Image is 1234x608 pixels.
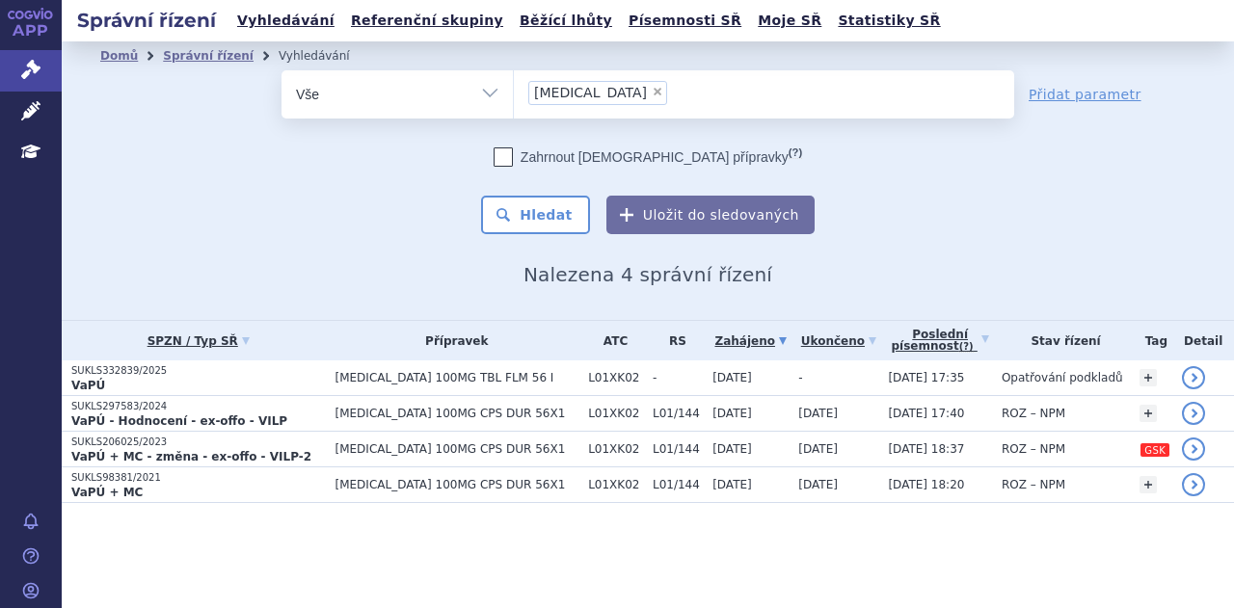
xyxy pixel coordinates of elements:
span: L01XK02 [588,442,643,456]
a: Správní řízení [163,49,254,63]
span: [DATE] 17:35 [888,371,964,384]
a: Poslednípísemnost(?) [888,321,991,360]
a: SPZN / Typ SŘ [71,328,325,355]
th: Detail [1172,321,1234,360]
a: detail [1182,402,1205,425]
strong: VaPÚ [71,379,105,392]
th: ATC [578,321,643,360]
span: [MEDICAL_DATA] 100MG TBL FLM 56 I [335,371,578,384]
button: Hledat [481,196,590,234]
span: [DATE] 17:40 [888,407,964,420]
span: [MEDICAL_DATA] 100MG CPS DUR 56X1 [335,478,578,491]
span: [MEDICAL_DATA] [534,86,647,99]
span: [DATE] [712,442,752,456]
span: L01XK02 [588,478,643,491]
span: L01XK02 [588,371,643,384]
th: Tag [1130,321,1172,360]
p: SUKLS206025/2023 [71,436,325,449]
a: Běžící lhůty [514,8,618,34]
span: L01/144 [653,407,703,420]
input: [MEDICAL_DATA] [673,80,684,104]
span: ROZ – NPM [1002,442,1065,456]
span: [DATE] [798,442,838,456]
label: Zahrnout [DEMOGRAPHIC_DATA] přípravky [494,147,802,167]
span: - [653,371,703,384]
a: Ukončeno [798,328,878,355]
strong: VaPÚ - Hodnocení - ex-offo - VILP [71,414,287,428]
button: Uložit do sledovaných [606,196,815,234]
span: Opatřování podkladů [1002,371,1123,384]
abbr: (?) [789,146,802,159]
span: - [798,371,802,384]
span: [DATE] 18:37 [888,442,964,456]
span: L01XK02 [588,407,643,420]
a: + [1140,405,1157,422]
a: Moje SŘ [752,8,827,34]
a: detail [1182,366,1205,389]
li: Vyhledávání [279,41,375,70]
span: ROZ – NPM [1002,407,1065,420]
a: + [1140,369,1157,386]
a: + [1140,476,1157,493]
span: [DATE] [798,478,838,491]
span: [MEDICAL_DATA] 100MG CPS DUR 56X1 [335,442,578,456]
span: L01/144 [653,442,703,456]
span: [DATE] 18:20 [888,478,964,491]
a: Přidat parametr [1029,85,1141,104]
span: [DATE] [798,407,838,420]
strong: VaPÚ + MC - změna - ex-offo - VILP-2 [71,450,311,463]
span: [DATE] [712,371,752,384]
th: Stav řízení [992,321,1130,360]
th: Přípravek [325,321,578,360]
span: [DATE] [712,478,752,491]
a: detail [1182,473,1205,496]
p: SUKLS332839/2025 [71,364,325,378]
span: L01/144 [653,478,703,491]
a: Vyhledávání [231,8,340,34]
a: Písemnosti SŘ [623,8,747,34]
a: detail [1182,437,1205,461]
a: Domů [100,49,138,63]
span: ROZ – NPM [1002,478,1065,491]
a: Statistiky SŘ [832,8,946,34]
h2: Správní řízení [62,7,231,34]
p: SUKLS297583/2024 [71,400,325,413]
span: [DATE] [712,407,752,420]
a: Zahájeno [712,328,789,355]
strong: VaPÚ + MC [71,486,143,499]
abbr: (?) [959,341,974,353]
th: RS [643,321,703,360]
span: × [652,86,663,97]
a: Referenční skupiny [345,8,509,34]
p: SUKLS98381/2021 [71,471,325,485]
span: Nalezena 4 správní řízení [523,263,772,286]
span: [MEDICAL_DATA] 100MG CPS DUR 56X1 [335,407,578,420]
